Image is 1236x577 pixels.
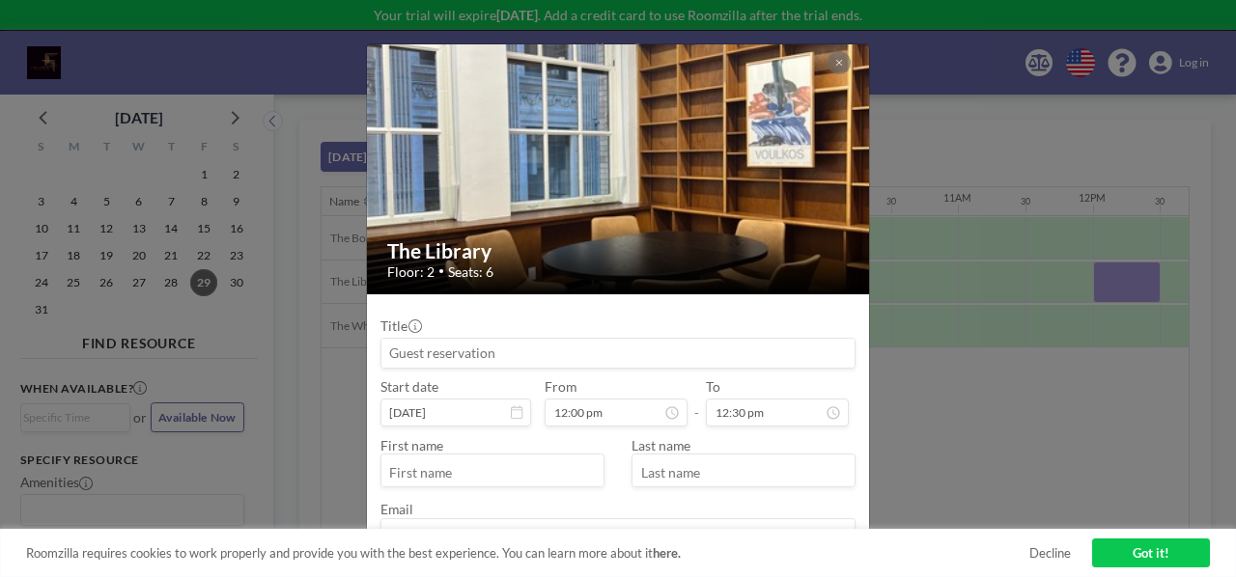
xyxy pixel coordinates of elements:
label: Last name [632,437,690,453]
input: Last name [632,458,856,487]
span: Floor: 2 [387,263,435,280]
span: - [694,384,699,421]
a: Got it! [1092,538,1210,567]
label: First name [380,437,443,453]
a: here. [653,545,681,561]
a: Decline [1029,545,1071,561]
h2: The Library [387,238,852,263]
label: Title [380,317,421,334]
span: • [438,265,444,278]
input: Email [381,522,856,551]
input: Guest reservation [381,339,856,368]
label: Email [380,501,413,517]
input: First name [381,458,604,487]
span: Roomzilla requires cookies to work properly and provide you with the best experience. You can lea... [26,545,1029,561]
label: Start date [380,378,438,395]
span: Seats: 6 [448,263,493,280]
label: From [545,378,576,395]
label: To [706,378,720,395]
